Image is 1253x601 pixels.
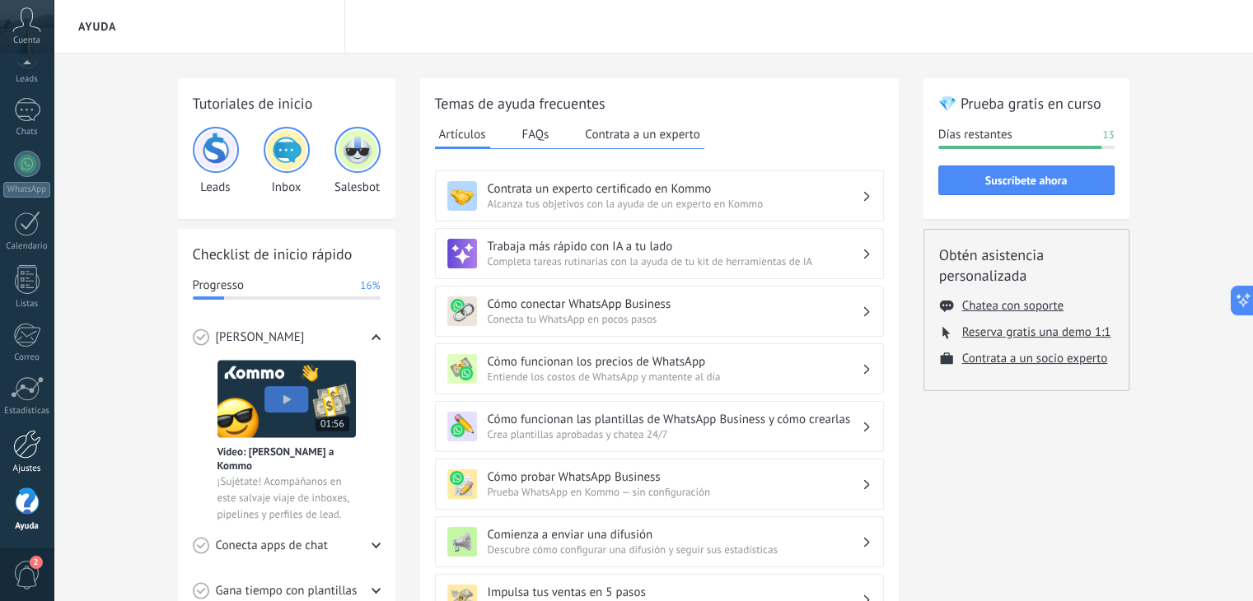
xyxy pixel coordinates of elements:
[488,254,862,268] span: Completa tareas rutinarias con la ayuda de tu kit de herramientas de IA
[1102,127,1114,143] span: 13
[3,352,51,363] div: Correo
[938,93,1115,114] h2: 💎 Prueba gratis en curso
[334,127,381,195] div: Salesbot
[217,473,356,523] span: ¡Sujétate! Acompáñanos en este salvaje viaje de inboxes, pipelines y perfiles de lead.
[488,239,862,254] h3: Trabaja más rápido con IA a tu lado
[488,370,862,384] span: Entiende los costos de WhatsApp y mantente al día
[938,127,1012,143] span: Días restantes
[193,244,381,264] h2: Checklist de inicio rápido
[488,312,862,326] span: Conecta tu WhatsApp en pocos pasos
[488,427,862,441] span: Crea plantillas aprobadas y chatea 24/7
[938,165,1115,195] button: Suscríbete ahora
[435,93,884,114] h2: Temas de ayuda frecuentes
[3,299,51,310] div: Listas
[3,241,51,252] div: Calendario
[30,556,43,569] span: 2
[435,122,490,149] button: Artículos
[962,298,1064,314] button: Chatea con soporte
[360,277,380,294] span: 16%
[216,329,305,346] span: [PERSON_NAME]
[488,585,862,600] h3: Impulsa tus ventas en 5 pasos
[962,324,1111,340] button: Reserva gratis una demo 1:1
[217,360,356,438] img: Meet video
[488,197,862,211] span: Alcanza tus objetivos con la ayuda de un experto en Kommo
[488,527,862,543] h3: Comienza a enviar una difusión
[217,445,356,473] span: Vídeo: [PERSON_NAME] a Kommo
[3,182,50,198] div: WhatsApp
[3,127,51,137] div: Chats
[216,538,328,554] span: Conecta apps de chat
[488,543,862,557] span: Descubre cómo configurar una difusión y seguir sus estadísticas
[3,521,51,532] div: Ayuda
[3,406,51,417] div: Estadísticas
[488,412,862,427] h3: Cómo funcionan las plantillas de WhatsApp Business y cómo crearlas
[264,127,310,195] div: Inbox
[3,74,51,85] div: Leads
[3,464,51,474] div: Ajustes
[13,35,40,46] span: Cuenta
[193,127,239,195] div: Leads
[488,469,862,485] h3: Cómo probar WhatsApp Business
[488,485,862,499] span: Prueba WhatsApp en Kommo — sin configuración
[939,245,1114,286] h2: Obtén asistencia personalizada
[488,296,862,312] h3: Cómo conectar WhatsApp Business
[193,93,381,114] h2: Tutoriales de inicio
[962,351,1108,366] button: Contrata a un socio experto
[488,181,862,197] h3: Contrata un experto certificado en Kommo
[216,583,358,599] span: Gana tiempo con plantillas
[985,175,1068,186] span: Suscríbete ahora
[581,122,704,147] button: Contrata a un experto
[488,354,862,370] h3: Cómo funcionan los precios de WhatsApp
[518,122,554,147] button: FAQs
[193,277,244,294] span: Progresso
